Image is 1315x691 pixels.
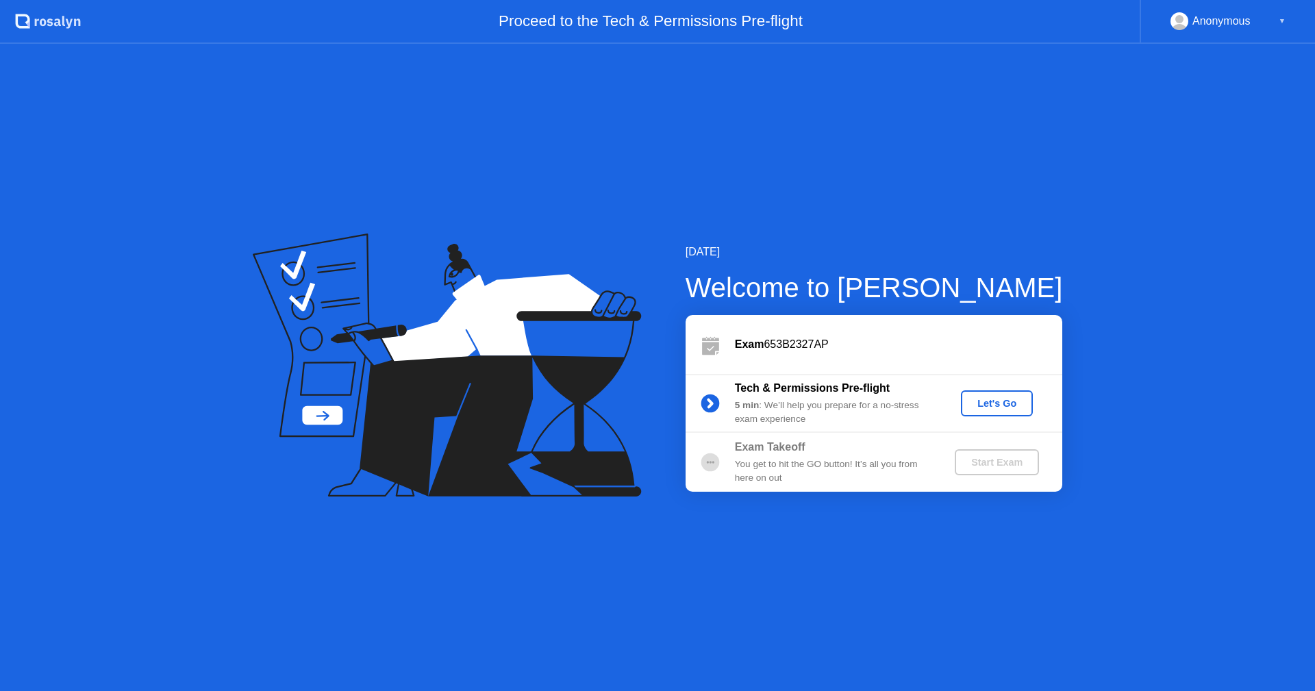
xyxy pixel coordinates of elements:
button: Let's Go [961,390,1033,416]
b: 5 min [735,400,760,410]
div: [DATE] [686,244,1063,260]
div: You get to hit the GO button! It’s all you from here on out [735,457,932,486]
button: Start Exam [955,449,1039,475]
div: Let's Go [966,398,1027,409]
b: Exam Takeoff [735,441,805,453]
div: ▼ [1279,12,1286,30]
div: Start Exam [960,457,1034,468]
div: Welcome to [PERSON_NAME] [686,267,1063,308]
div: : We’ll help you prepare for a no-stress exam experience [735,399,932,427]
b: Tech & Permissions Pre-flight [735,382,890,394]
div: 653B2327AP [735,336,1062,353]
b: Exam [735,338,764,350]
div: Anonymous [1192,12,1251,30]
